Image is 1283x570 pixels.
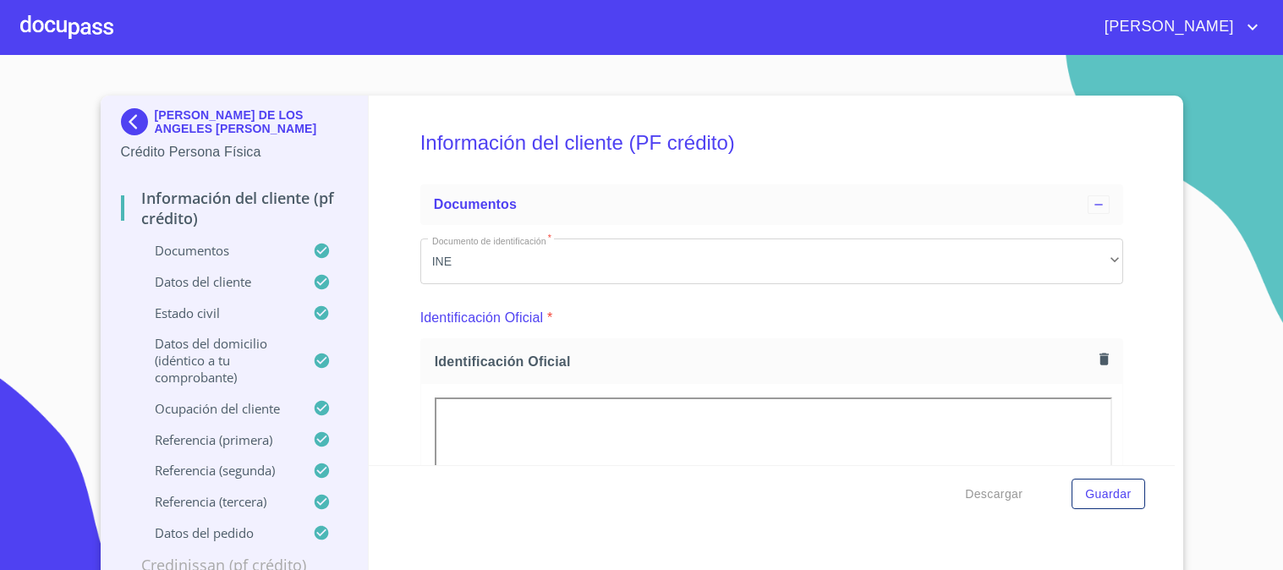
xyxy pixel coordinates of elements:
p: Estado Civil [121,304,314,321]
p: Identificación Oficial [420,308,544,328]
p: Referencia (segunda) [121,462,314,479]
h5: Información del cliente (PF crédito) [420,108,1123,178]
button: Guardar [1072,479,1144,510]
p: Datos del cliente [121,273,314,290]
p: [PERSON_NAME] DE LOS ANGELES [PERSON_NAME] [155,108,348,135]
p: Datos del domicilio (idéntico a tu comprobante) [121,335,314,386]
span: Guardar [1085,484,1131,505]
span: [PERSON_NAME] [1092,14,1242,41]
button: account of current user [1092,14,1263,41]
p: Información del cliente (PF crédito) [121,188,348,228]
p: Crédito Persona Física [121,142,348,162]
p: Documentos [121,242,314,259]
img: Docupass spot blue [121,108,155,135]
div: Documentos [420,184,1123,225]
p: Ocupación del Cliente [121,400,314,417]
div: [PERSON_NAME] DE LOS ANGELES [PERSON_NAME] [121,108,348,142]
span: Identificación Oficial [435,353,1093,370]
p: Referencia (tercera) [121,493,314,510]
p: Datos del pedido [121,524,314,541]
span: Descargar [965,484,1023,505]
p: Referencia (primera) [121,431,314,448]
span: Documentos [434,197,517,211]
button: Descargar [958,479,1029,510]
div: INE [420,238,1123,284]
